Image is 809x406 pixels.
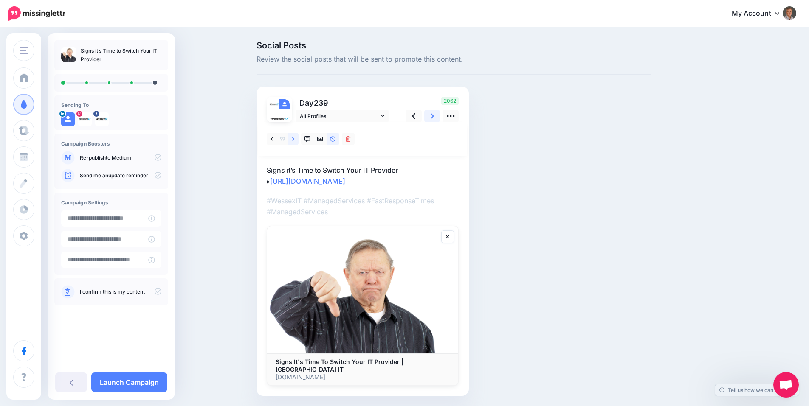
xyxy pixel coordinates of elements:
a: [URL][DOMAIN_NAME] [270,177,345,185]
p: to Medium [80,154,161,162]
p: [DOMAIN_NAME] [276,373,450,381]
img: menu.png [20,47,28,54]
h4: Campaign Boosters [61,140,161,147]
a: Tell us how we can improve [715,384,799,396]
img: user_default_image.png [279,99,290,109]
img: 298904122_491295303008062_5151176161762072367_n-bsa154353.jpg [95,112,109,126]
b: Signs It's Time To Switch Your IT Provider | [GEOGRAPHIC_DATA] IT [276,358,403,373]
span: Social Posts [257,41,651,50]
img: user_default_image.png [61,112,75,126]
a: Re-publish [80,154,106,161]
img: 327928650_673138581274106_3875633941848458916_n-bsa154355.jpg [269,109,290,130]
span: 239 [314,98,328,107]
img: Missinglettr [8,6,65,21]
a: I confirm this is my content [80,288,145,295]
span: All Profiles [300,112,379,120]
p: #WessexIT #ManagedServices #FastResponseTimes #ManagedServices [267,195,459,217]
a: All Profiles [296,110,389,122]
img: 298904122_491295303008062_5151176161762072367_n-bsa154353.jpg [269,99,279,109]
a: Open chat [773,372,799,398]
p: Send me an [80,172,161,179]
img: 3fed9859721529620b5a81c2fe85d103_thumb.jpg [61,47,76,62]
p: Day [296,97,390,109]
h4: Campaign Settings [61,199,161,206]
a: update reminder [108,172,148,179]
span: 2062 [441,97,459,105]
span: Review the social posts that will be sent to promote this content. [257,54,651,65]
img: Signs It's Time To Switch Your IT Provider | Wessex IT [267,226,458,353]
a: My Account [723,3,796,24]
p: Signs it’s Time to Switch Your IT Provider [81,47,161,64]
h4: Sending To [61,102,161,108]
img: 327928650_673138581274106_3875633941848458916_n-bsa154355.jpg [78,112,92,126]
p: Signs it’s Time to Switch Your IT Provider ▸ [267,165,459,187]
